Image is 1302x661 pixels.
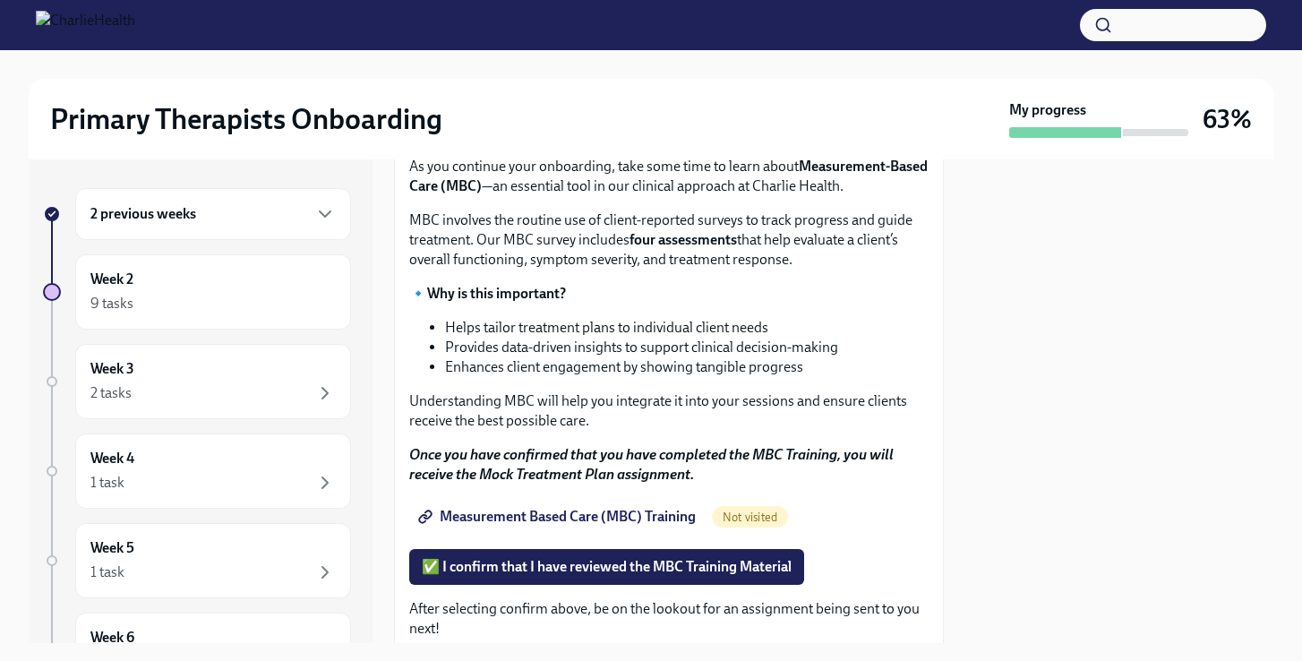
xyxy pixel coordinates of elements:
p: As you continue your onboarding, take some time to learn about —an essential tool in our clinical... [409,157,929,196]
div: 9 tasks [90,294,133,313]
strong: four assessments [630,231,737,248]
h6: Week 2 [90,270,133,289]
h6: Week 4 [90,449,134,468]
h6: Week 6 [90,628,134,648]
strong: Once you have confirmed that you have completed the MBC Training, you will receive the Mock Treat... [409,446,894,483]
div: 1 task [90,562,124,582]
strong: My progress [1009,100,1086,120]
span: Not visited [712,511,788,524]
h6: Week 3 [90,359,134,379]
h6: 2 previous weeks [90,204,196,224]
p: MBC involves the routine use of client-reported surveys to track progress and guide treatment. Ou... [409,210,929,270]
h2: Primary Therapists Onboarding [50,101,442,137]
li: Provides data-driven insights to support clinical decision-making [445,338,929,357]
a: Week 29 tasks [43,254,351,330]
div: 2 previous weeks [75,188,351,240]
strong: Why is this important? [427,285,566,302]
img: CharlieHealth [36,11,135,39]
h3: 63% [1203,103,1252,135]
span: Measurement Based Care (MBC) Training [422,508,696,526]
a: Measurement Based Care (MBC) Training [409,499,708,535]
p: After selecting confirm above, be on the lookout for an assignment being sent to you next! [409,599,929,639]
span: ✅ I confirm that I have reviewed the MBC Training Material [422,558,792,576]
li: Enhances client engagement by showing tangible progress [445,357,929,377]
button: ✅ I confirm that I have reviewed the MBC Training Material [409,549,804,585]
a: Week 51 task [43,523,351,598]
li: Helps tailor treatment plans to individual client needs [445,318,929,338]
div: 1 task [90,473,124,493]
h6: Week 5 [90,538,134,558]
a: Week 41 task [43,434,351,509]
a: Week 32 tasks [43,344,351,419]
p: 🔹 [409,284,929,304]
div: 2 tasks [90,383,132,403]
p: Understanding MBC will help you integrate it into your sessions and ensure clients receive the be... [409,391,929,431]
